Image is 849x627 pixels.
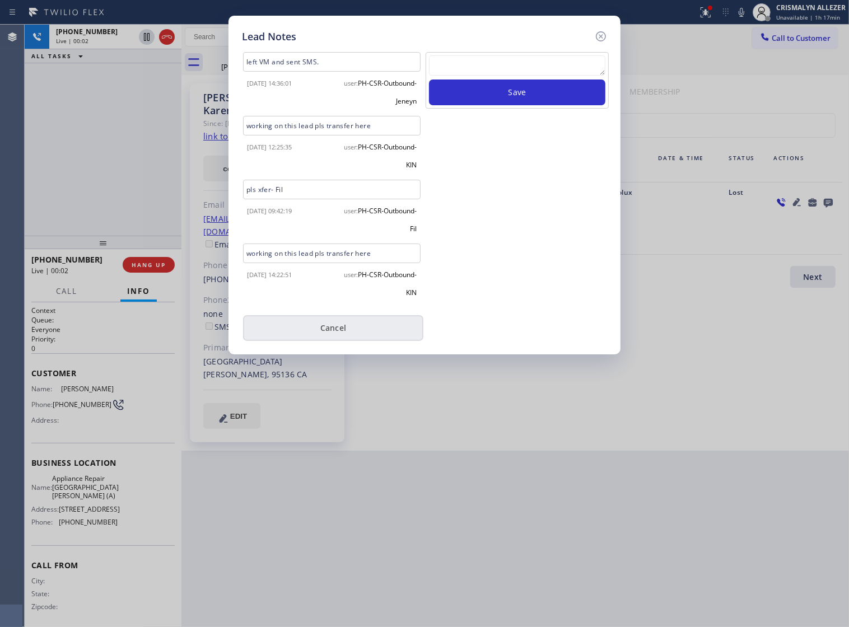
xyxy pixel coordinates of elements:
div: pls xfer- Fil [243,180,421,199]
button: Save [429,79,605,105]
span: user: [344,270,358,279]
span: user: [344,207,358,215]
div: working on this lead pls transfer here [243,116,421,135]
span: PH-CSR-Outbound-KIN [358,270,417,297]
span: [DATE] 09:42:19 [247,207,292,215]
span: PH-CSR-Outbound-Jeneyn [358,78,417,106]
span: user: [344,79,358,87]
span: [DATE] 14:22:51 [247,270,292,279]
span: PH-CSR-Outbound-Fil [358,206,417,233]
div: left VM and sent SMS. [243,52,421,72]
h5: Lead Notes [242,29,296,44]
div: working on this lead pls transfer here [243,244,421,263]
button: Cancel [243,315,423,341]
span: [DATE] 14:36:01 [247,79,292,87]
span: [DATE] 12:25:35 [247,143,292,151]
span: user: [344,143,358,151]
span: PH-CSR-Outbound-KIN [358,142,417,170]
